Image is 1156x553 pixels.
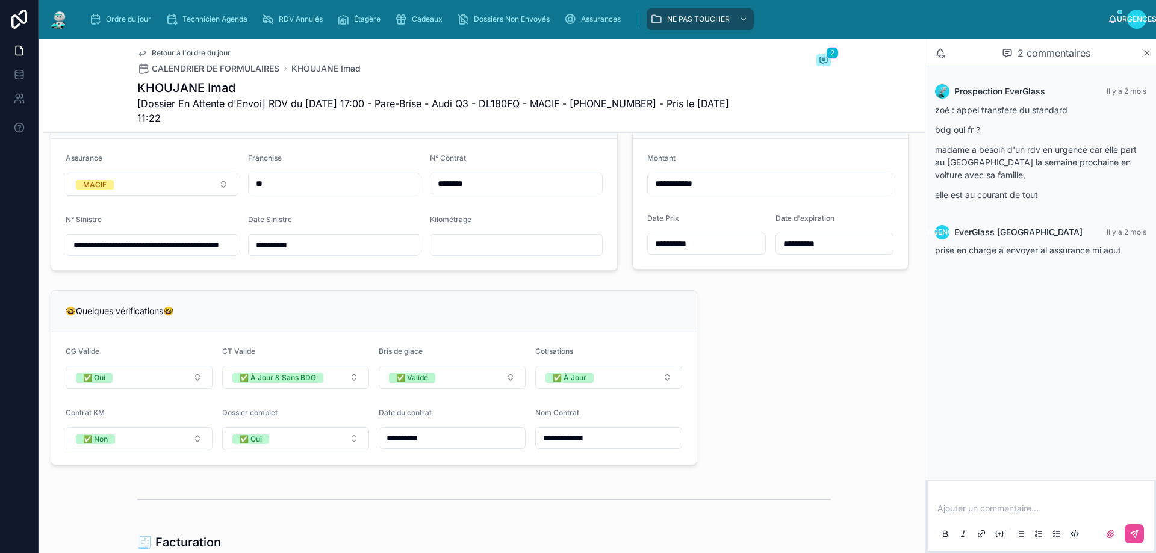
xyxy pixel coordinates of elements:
[954,227,995,237] font: EverGlass
[561,8,629,30] a: Assurances
[935,125,980,135] font: bdg oui fr ?
[291,63,361,73] font: KHOUJANE Imad
[379,366,526,389] button: Bouton de sélection
[453,8,558,30] a: Dossiers Non Envoyés
[222,427,369,450] button: Bouton de sélection
[581,14,621,23] font: Assurances
[222,366,369,389] button: Bouton de sélection
[553,373,586,382] font: ✅ À Jour
[334,8,389,30] a: Étagère
[279,14,323,23] font: RDV Annulés
[379,408,432,417] font: Date du contrat
[997,227,1083,237] font: [GEOGRAPHIC_DATA]
[83,180,107,189] font: MACIF
[396,373,428,382] font: ✅ Validé
[222,408,278,417] font: Dossier complet
[248,215,292,224] font: Date Sinistre
[152,48,231,57] font: Retour à l'ordre du jour
[667,14,730,23] font: NE PAS TOUCHER
[79,6,1108,32] div: contenu déroulant
[162,8,256,30] a: Technicien Agenda
[258,8,331,30] a: RDV Annulés
[535,408,579,417] font: Nom Contrat
[430,153,466,162] font: N° Contrat
[922,227,962,236] font: Urgences
[137,81,235,95] font: KHOUJANE Imad
[1018,47,1090,59] font: 2 commentaires
[66,408,105,417] font: Contrat KM
[222,347,255,356] font: CT Valide
[240,434,262,443] font: ✅ Oui
[830,48,834,57] font: 2
[391,8,451,30] a: Cadeaux
[816,54,831,69] button: 2
[935,245,1121,255] font: prise en charge a envoyer al assurance mi aout
[535,347,573,356] font: Cotisations
[647,153,676,162] font: Montant
[647,8,754,30] a: NE PAS TOUCHER
[106,14,151,23] font: Ordre du jour
[66,366,213,389] button: Bouton de sélection
[775,214,834,223] font: Date d'expiration
[379,347,423,356] font: Bris de glace
[66,306,173,316] font: 🤓Quelques vérifications🤓
[647,214,679,223] font: Date Prix
[66,347,99,356] font: CG Valide
[152,63,279,73] font: CALENDRIER DE FORMULAIRES
[354,14,381,23] font: Étagère
[291,63,361,75] a: KHOUJANE Imad
[137,97,729,124] font: [Dossier En Attente d'Envoi] RDV du [DATE] 17:00 - Pare-Brise - Audi Q3 - DL180FQ - MACIF - [PHON...
[240,373,316,382] font: ✅ À Jour & Sans BDG
[935,144,1137,180] font: madame a besoin d'un rdv en urgence car elle part au [GEOGRAPHIC_DATA] la semaine prochaine en vo...
[430,215,471,224] font: Kilométrage
[83,434,108,443] font: ✅ Non
[85,8,160,30] a: Ordre du jour
[412,14,443,23] font: Cadeaux
[66,153,102,162] font: Assurance
[182,14,247,23] font: Technicien Agenda
[935,105,1067,115] font: zoé : appel transféré du standard
[137,48,231,58] a: Retour à l'ordre du jour
[137,63,279,75] a: CALENDRIER DE FORMULAIRES
[954,86,1002,96] font: Prospection
[248,153,282,162] font: Franchise
[66,173,238,196] button: Bouton de sélection
[474,14,550,23] font: Dossiers Non Envoyés
[66,427,213,450] button: Bouton de sélection
[66,215,102,224] font: N° Sinistre
[83,373,105,382] font: ✅ Oui
[137,535,221,549] font: 🧾 Facturation
[935,190,1038,200] font: elle est au courant de tout
[1107,227,1146,236] font: Il y a 2 mois
[48,10,70,29] img: Logo de l'application
[1005,86,1045,96] font: EverGlass
[1107,87,1146,96] font: Il y a 2 mois
[535,366,682,389] button: Bouton de sélection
